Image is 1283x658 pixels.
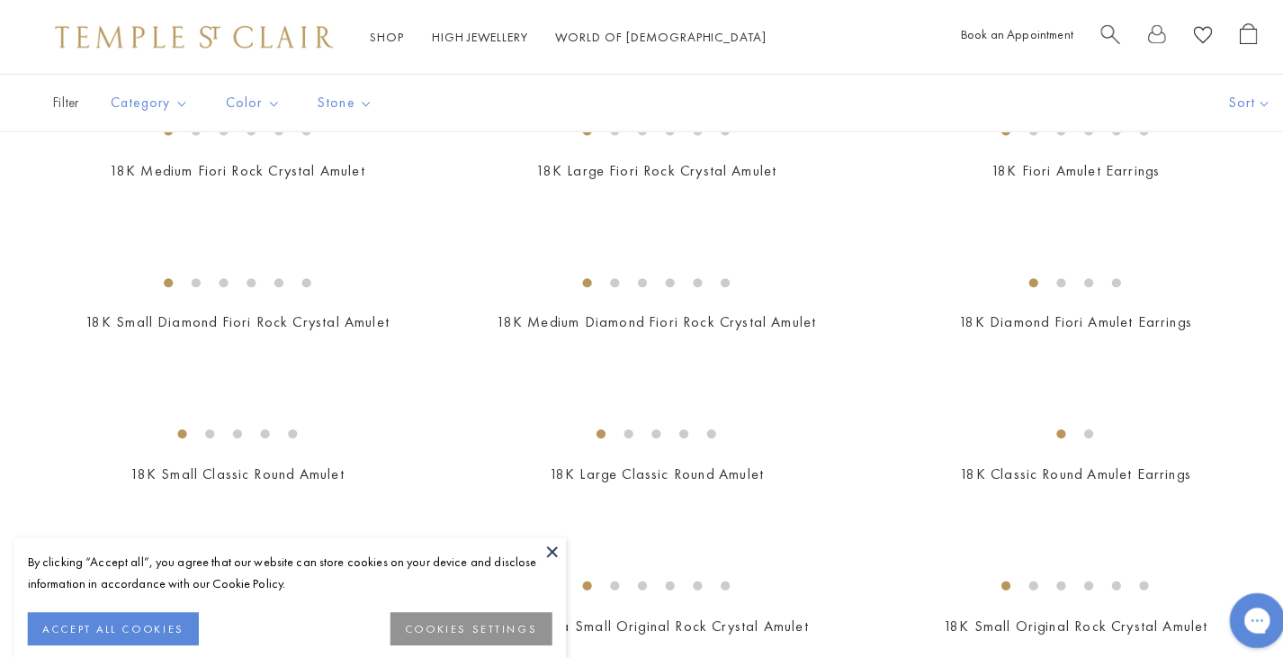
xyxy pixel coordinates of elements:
a: 18K Diamond Fiori Amulet Earrings [937,305,1165,324]
a: 18K Large Classic Round Amulet [536,454,747,473]
a: Book an Appointment [939,25,1049,41]
a: 18K Classic Round Amulet Earrings [938,454,1164,473]
button: Color [207,80,288,121]
a: Search [1076,23,1095,50]
a: Open Shopping Bag [1212,23,1229,50]
span: Category [99,89,198,112]
a: 18K Large Fiori Rock Crystal Amulet [524,157,759,176]
a: 18K Extra Small Original Rock Crystal Amulet [492,602,790,621]
nav: Main navigation [362,25,749,48]
a: View Wishlist [1167,23,1185,50]
a: ShopShop [362,28,395,44]
iframe: Gorgias live chat messenger [1193,573,1265,640]
span: Color [211,89,288,112]
a: 18K Medium Fiori Rock Crystal Amulet [107,157,357,176]
button: COOKIES SETTINGS [381,599,540,631]
button: ACCEPT ALL COOKIES [27,599,194,631]
button: Stone [297,80,378,121]
a: 18K Small Diamond Fiori Rock Crystal Amulet [83,305,381,324]
div: By clicking “Accept all”, you agree that our website can store cookies on your device and disclos... [27,539,540,581]
a: 18K Small Classic Round Amulet [127,454,336,473]
button: Category [94,80,198,121]
a: World of [DEMOGRAPHIC_DATA]World of [DEMOGRAPHIC_DATA] [543,28,749,44]
button: Show sort by [1161,73,1283,128]
a: 18K Small Original Rock Crystal Amulet [921,602,1180,621]
a: 18K Medium Diamond Fiori Rock Crystal Amulet [485,305,798,324]
a: High JewelleryHigh Jewellery [422,28,516,44]
a: 18K Fiori Amulet Earrings [968,157,1134,176]
img: Temple St. Clair [54,25,326,47]
span: Stone [301,89,378,112]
